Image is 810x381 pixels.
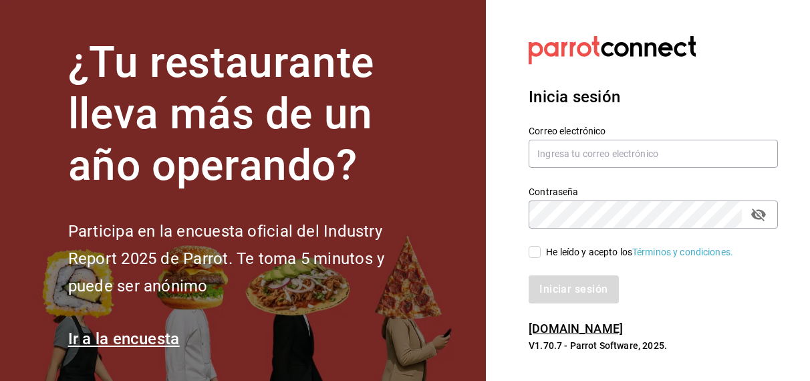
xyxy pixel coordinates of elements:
[68,37,429,191] h1: ¿Tu restaurante lleva más de un año operando?
[529,126,778,136] label: Correo electrónico
[747,203,770,226] button: passwordField
[632,247,733,257] a: Términos y condiciones.
[529,322,623,336] a: [DOMAIN_NAME]
[529,339,778,352] p: V1.70.7 - Parrot Software, 2025.
[529,140,778,168] input: Ingresa tu correo electrónico
[546,245,733,259] div: He leído y acepto los
[68,330,180,348] a: Ir a la encuesta
[529,187,778,197] label: Contraseña
[68,218,429,299] h2: Participa en la encuesta oficial del Industry Report 2025 de Parrot. Te toma 5 minutos y puede se...
[529,85,778,109] h3: Inicia sesión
